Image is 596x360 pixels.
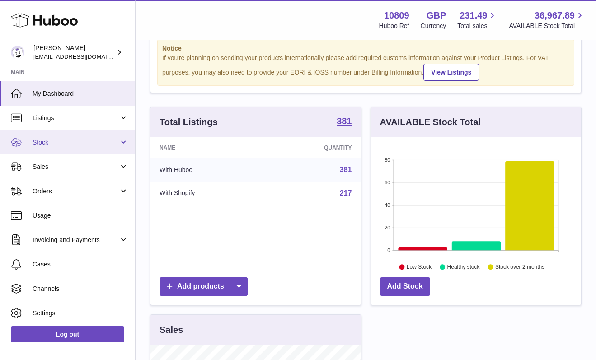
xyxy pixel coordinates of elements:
h3: Total Listings [160,116,218,128]
span: [EMAIL_ADDRESS][DOMAIN_NAME] [33,53,133,60]
text: Stock over 2 months [495,264,544,270]
span: My Dashboard [33,89,128,98]
h3: AVAILABLE Stock Total [380,116,481,128]
a: Add Stock [380,277,430,296]
text: 0 [387,248,390,253]
text: 40 [385,202,390,208]
strong: 10809 [384,9,409,22]
a: 36,967.89 AVAILABLE Stock Total [509,9,585,30]
th: Name [150,137,264,158]
div: Huboo Ref [379,22,409,30]
div: If you're planning on sending your products internationally please add required customs informati... [162,54,569,81]
td: With Huboo [150,158,264,182]
div: [PERSON_NAME] [33,44,115,61]
span: Usage [33,211,128,220]
h3: Sales [160,324,183,336]
a: 217 [340,189,352,197]
span: Invoicing and Payments [33,236,119,244]
span: Listings [33,114,119,122]
strong: Notice [162,44,569,53]
span: AVAILABLE Stock Total [509,22,585,30]
td: With Shopify [150,182,264,205]
span: Cases [33,260,128,269]
span: Sales [33,163,119,171]
text: 80 [385,157,390,163]
text: Healthy stock [447,264,480,270]
span: Channels [33,285,128,293]
span: 231.49 [460,9,487,22]
strong: GBP [427,9,446,22]
th: Quantity [264,137,361,158]
text: 60 [385,180,390,185]
strong: 381 [337,117,352,126]
text: 20 [385,225,390,230]
text: Low Stock [406,264,432,270]
span: Stock [33,138,119,147]
span: Settings [33,309,128,318]
div: Currency [421,22,446,30]
a: Add products [160,277,248,296]
a: 381 [340,166,352,173]
a: 231.49 Total sales [457,9,497,30]
img: shop@ballersingod.com [11,46,24,59]
span: Orders [33,187,119,196]
a: 381 [337,117,352,127]
a: View Listings [423,64,479,81]
span: 36,967.89 [535,9,575,22]
a: Log out [11,326,124,342]
span: Total sales [457,22,497,30]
